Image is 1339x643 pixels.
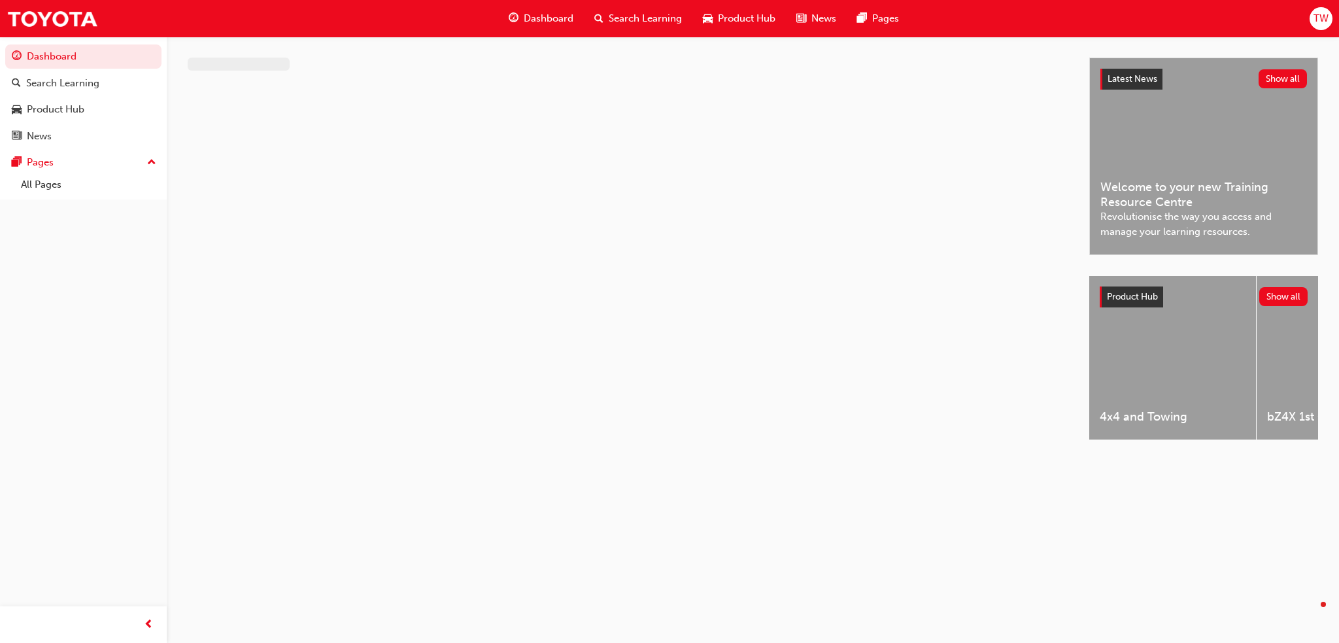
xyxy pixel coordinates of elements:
[872,11,899,26] span: Pages
[1259,287,1308,306] button: Show all
[692,5,786,32] a: car-iconProduct Hub
[27,129,52,144] div: News
[5,44,161,69] a: Dashboard
[12,104,22,116] span: car-icon
[1295,599,1326,630] iframe: Intercom live chat
[5,124,161,148] a: News
[584,5,692,32] a: search-iconSearch Learning
[144,617,154,633] span: prev-icon
[509,10,518,27] span: guage-icon
[609,11,682,26] span: Search Learning
[27,102,84,117] div: Product Hub
[12,131,22,143] span: news-icon
[12,78,21,90] span: search-icon
[1100,69,1307,90] a: Latest NewsShow all
[524,11,573,26] span: Dashboard
[5,42,161,150] button: DashboardSearch LearningProduct HubNews
[847,5,909,32] a: pages-iconPages
[16,175,161,195] a: All Pages
[811,11,836,26] span: News
[1100,209,1307,239] span: Revolutionise the way you access and manage your learning resources.
[796,10,806,27] span: news-icon
[27,155,54,170] div: Pages
[703,10,713,27] span: car-icon
[1259,69,1308,88] button: Show all
[718,11,775,26] span: Product Hub
[1310,7,1332,30] button: TW
[26,76,99,91] div: Search Learning
[147,154,156,171] span: up-icon
[12,157,22,169] span: pages-icon
[1089,276,1256,440] a: 4x4 and Towing
[5,150,161,175] button: Pages
[5,71,161,96] a: Search Learning
[1314,11,1329,26] span: TW
[5,97,161,122] a: Product Hub
[1100,287,1308,307] a: Product HubShow all
[1100,180,1307,209] span: Welcome to your new Training Resource Centre
[786,5,847,32] a: news-iconNews
[12,51,22,63] span: guage-icon
[1100,409,1246,425] span: 4x4 and Towing
[1108,73,1157,84] span: Latest News
[498,5,584,32] a: guage-iconDashboard
[1089,58,1318,255] a: Latest NewsShow allWelcome to your new Training Resource CentreRevolutionise the way you access a...
[7,4,98,33] img: Trak
[1107,291,1158,302] span: Product Hub
[857,10,867,27] span: pages-icon
[594,10,603,27] span: search-icon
